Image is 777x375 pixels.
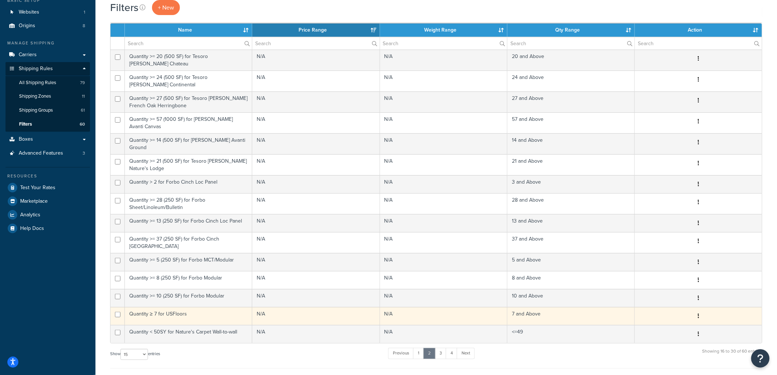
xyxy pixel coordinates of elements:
td: 14 and Above [507,133,635,154]
td: N/A [252,253,380,271]
td: 7 and Above [507,307,635,325]
span: Analytics [20,212,40,218]
li: Websites [6,6,90,19]
td: N/A [380,214,507,232]
td: N/A [252,175,380,193]
a: Test Your Rates [6,181,90,194]
span: 60 [80,121,85,127]
span: 3 [83,150,85,156]
td: <=49 [507,325,635,343]
td: Quantity > 2 for Forbo Cinch Loc Panel [125,175,252,193]
td: Quantity ≥ 7 for USFloors [125,307,252,325]
td: N/A [252,307,380,325]
h1: Filters [110,0,138,15]
td: N/A [380,154,507,175]
span: Filters [19,121,32,127]
a: 2 [423,348,436,359]
td: N/A [380,325,507,343]
li: Boxes [6,133,90,146]
span: 61 [81,107,85,113]
div: Manage Shipping [6,40,90,46]
li: Advanced Features [6,147,90,160]
span: Shipping Zones [19,93,51,100]
td: N/A [380,50,507,71]
span: Marketplace [20,198,48,205]
td: N/A [252,50,380,71]
td: N/A [380,307,507,325]
li: Origins [6,19,90,33]
span: Websites [19,9,39,15]
td: Quantity >= 10 (250 SF) for Forbo Modular [125,289,252,307]
td: 8 and Above [507,271,635,289]
td: N/A [380,253,507,271]
a: Shipping Zones 11 [6,90,90,103]
td: N/A [380,232,507,253]
li: All Shipping Rules [6,76,90,90]
td: 37 and Above [507,232,635,253]
td: N/A [252,289,380,307]
a: 4 [446,348,458,359]
input: Search [125,37,252,50]
td: N/A [252,91,380,112]
input: Search [507,37,635,50]
td: Quantity < 50SY for Nature's Carpet Wall-to-wall [125,325,252,343]
span: Origins [19,23,35,29]
span: Shipping Rules [19,66,53,72]
span: 11 [82,93,85,100]
td: N/A [252,112,380,133]
th: Qty Range: activate to sort column ascending [507,24,635,37]
th: Action: activate to sort column ascending [635,24,762,37]
td: N/A [252,325,380,343]
td: N/A [252,154,380,175]
span: Boxes [19,136,33,143]
a: Origins 8 [6,19,90,33]
td: N/A [252,193,380,214]
td: 57 and Above [507,112,635,133]
td: N/A [380,133,507,154]
td: N/A [380,91,507,112]
span: 1 [84,9,85,15]
th: Price Range: activate to sort column ascending [252,24,380,37]
select: Showentries [120,349,148,360]
span: Advanced Features [19,150,63,156]
a: 3 [435,348,447,359]
th: Weight Range: activate to sort column ascending [380,24,507,37]
a: 1 [413,348,424,359]
td: N/A [252,133,380,154]
li: Shipping Groups [6,104,90,117]
a: Carriers [6,48,90,62]
td: 20 and Above [507,50,635,71]
li: Filters [6,118,90,131]
span: 79 [80,80,85,86]
input: Search [635,37,762,50]
a: Advanced Features 3 [6,147,90,160]
li: Help Docs [6,222,90,235]
td: Quantity >= 37 (250 SF) for Forbo Cinch [GEOGRAPHIC_DATA] [125,232,252,253]
a: Marketplace [6,195,90,208]
td: N/A [380,193,507,214]
a: Previous [388,348,414,359]
a: Filters 60 [6,118,90,131]
td: 13 and Above [507,214,635,232]
a: Analytics [6,208,90,221]
td: Quantity >= 5 (250 SF) for Forbo MCT/Modular [125,253,252,271]
a: Shipping Groups 61 [6,104,90,117]
td: Quantity >= 8 (250 SF) for Forbo Modular [125,271,252,289]
td: 5 and Above [507,253,635,271]
a: All Shipping Rules 79 [6,76,90,90]
td: 3 and Above [507,175,635,193]
td: Quantity >= 57 (1000 SF) for [PERSON_NAME] Avanti Canvas [125,112,252,133]
td: N/A [252,71,380,91]
td: N/A [380,271,507,289]
td: Quantity >= 24 (500 SF) for Tesoro [PERSON_NAME] Continental [125,71,252,91]
td: N/A [380,71,507,91]
input: Search [380,37,507,50]
td: Quantity >= 14 (500 SF) for [PERSON_NAME] Avanti Ground [125,133,252,154]
span: Shipping Groups [19,107,53,113]
td: N/A [380,112,507,133]
span: All Shipping Rules [19,80,56,86]
li: Shipping Rules [6,62,90,132]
